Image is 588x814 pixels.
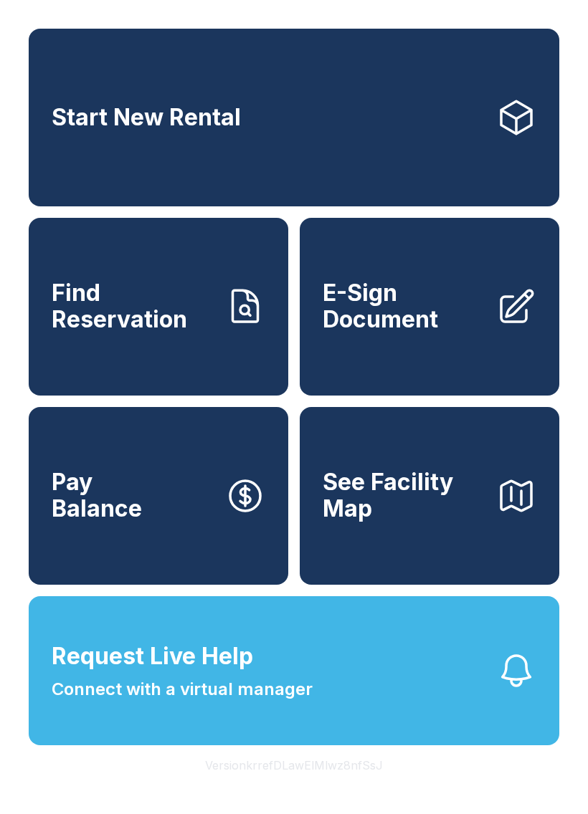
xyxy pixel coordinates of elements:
span: Request Live Help [52,639,253,674]
span: Start New Rental [52,105,241,131]
span: Connect with a virtual manager [52,676,313,702]
a: Find Reservation [29,218,288,396]
span: Find Reservation [52,280,214,332]
button: VersionkrrefDLawElMlwz8nfSsJ [194,745,394,785]
a: E-Sign Document [300,218,559,396]
span: See Facility Map [323,469,485,522]
span: Pay Balance [52,469,142,522]
a: Start New Rental [29,29,559,206]
button: Request Live HelpConnect with a virtual manager [29,596,559,745]
button: PayBalance [29,407,288,585]
button: See Facility Map [300,407,559,585]
span: E-Sign Document [323,280,485,332]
